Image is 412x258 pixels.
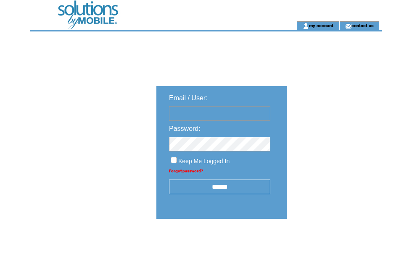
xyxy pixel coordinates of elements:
span: Email / User: [169,94,208,102]
span: Password: [169,125,201,132]
img: transparent.png;jsessionid=00E799FF253E7F94CABBD4DBC58B380F [311,240,353,250]
a: contact us [351,23,374,28]
span: Keep Me Logged In [178,158,230,164]
img: account_icon.gif;jsessionid=00E799FF253E7F94CABBD4DBC58B380F [303,23,309,29]
a: Forgot password? [169,169,203,173]
img: contact_us_icon.gif;jsessionid=00E799FF253E7F94CABBD4DBC58B380F [345,23,351,29]
a: my account [309,23,333,28]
